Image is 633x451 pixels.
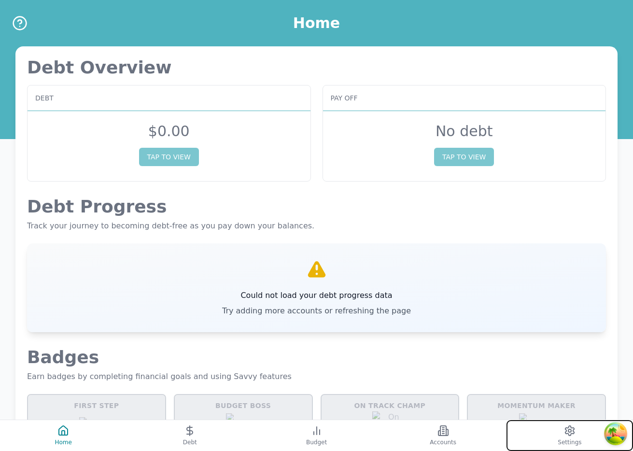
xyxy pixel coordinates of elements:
span: Home [55,438,71,446]
span: Budget [306,438,327,446]
button: TAP TO VIEW [434,148,494,166]
span: Settings [558,438,581,446]
h1: Home [293,14,340,32]
button: Help [12,15,28,31]
button: TAP TO VIEW [139,148,199,166]
p: Earn badges by completing financial goals and using Savvy features [27,371,606,382]
span: Pay off [331,93,358,103]
button: Settings [506,420,633,451]
button: Budget [253,420,380,451]
button: Open Tanstack query devtools [606,424,625,443]
button: Debt [127,420,253,451]
p: Try adding more accounts or refreshing the page [222,305,411,317]
p: Debt Overview [27,58,606,77]
p: Track your journey to becoming debt-free as you pay down your balances. [27,220,606,232]
button: Accounts [380,420,506,451]
span: $ 0.00 [148,123,190,140]
h2: Badges [27,348,606,367]
span: Debt [35,93,54,103]
h3: Could not load your debt progress data [222,290,411,301]
span: Accounts [430,438,456,446]
span: Debt [183,438,197,446]
h2: Debt Progress [27,197,606,216]
span: No debt [436,123,493,140]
